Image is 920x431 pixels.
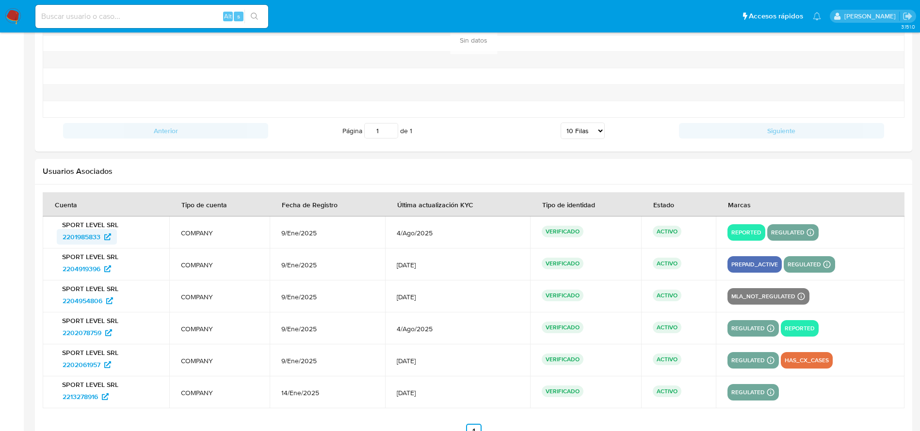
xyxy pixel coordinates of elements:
span: Alt [224,12,232,21]
a: Notificaciones [813,12,821,20]
h2: Usuarios Asociados [43,167,904,176]
p: elaine.mcfarlane@mercadolibre.com [844,12,899,21]
span: 3.151.0 [901,23,915,31]
input: Buscar usuario o caso... [35,10,268,23]
span: s [237,12,240,21]
a: Salir [903,11,913,21]
button: search-icon [244,10,264,23]
span: Accesos rápidos [749,11,803,21]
